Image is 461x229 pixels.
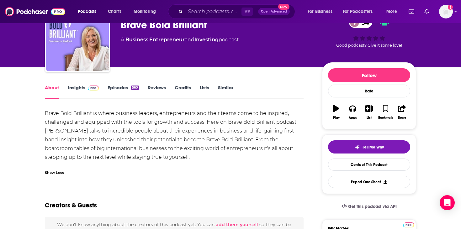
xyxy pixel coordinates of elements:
[175,85,191,99] a: Credits
[216,222,258,227] button: add them yourself
[174,4,301,19] div: Search podcasts, credits, & more...
[448,5,453,10] svg: Add a profile image
[367,116,372,120] div: List
[398,116,406,120] div: Share
[343,7,373,16] span: For Podcasters
[88,86,99,91] img: Podchaser Pro
[258,8,290,15] button: Open AdvancedNew
[394,101,410,123] button: Share
[148,85,166,99] a: Reviews
[73,7,104,17] button: open menu
[45,109,304,162] div: Brave Bold Brilliant is where business leaders, entrepreneurs and their teams come to be inspired...
[378,116,393,120] div: Bookmark
[336,43,402,48] span: Good podcast? Give it some love!
[108,7,121,16] span: Charts
[386,7,397,16] span: More
[303,7,340,17] button: open menu
[362,145,384,150] span: Tell Me Why
[382,7,405,17] button: open menu
[278,4,289,10] span: New
[185,7,241,17] input: Search podcasts, credits, & more...
[328,85,410,97] div: Rate
[349,116,357,120] div: Apps
[333,116,340,120] div: Play
[348,204,397,209] span: Get this podcast via API
[328,140,410,154] button: tell me why sparkleTell Me Why
[328,176,410,188] button: Export One-Sheet
[439,5,453,18] span: Logged in as AutumnKatie
[361,101,377,123] button: List
[439,5,453,18] button: Show profile menu
[308,7,332,16] span: For Business
[78,7,96,16] span: Podcasts
[377,101,394,123] button: Bookmark
[440,195,455,210] div: Open Intercom Messenger
[185,37,194,43] span: and
[403,221,414,227] a: Pro website
[328,159,410,171] a: Contact This Podcast
[134,7,156,16] span: Monitoring
[355,145,360,150] img: tell me why sparkle
[68,85,99,99] a: InsightsPodchaser Pro
[46,8,109,71] img: Brave Bold Brilliant
[336,199,402,214] a: Get this podcast via API
[129,7,164,17] button: open menu
[403,222,414,227] img: Podchaser Pro
[339,7,382,17] button: open menu
[108,85,139,99] a: Episodes560
[149,37,185,43] a: Entrepreneur
[121,36,239,44] div: A podcast
[261,10,287,13] span: Open Advanced
[241,8,253,16] span: ⌘ K
[131,86,139,90] div: 560
[5,6,65,18] img: Podchaser - Follow, Share and Rate Podcasts
[45,201,97,209] h2: Creators & Guests
[148,37,149,43] span: ,
[194,37,219,43] a: Investing
[322,13,416,52] div: 34Good podcast? Give it some love!
[218,85,233,99] a: Similar
[328,101,344,123] button: Play
[422,6,432,17] a: Show notifications dropdown
[125,37,148,43] a: Business
[344,101,361,123] button: Apps
[45,85,59,99] a: About
[439,5,453,18] img: User Profile
[328,68,410,82] button: Follow
[406,6,417,17] a: Show notifications dropdown
[104,7,125,17] a: Charts
[200,85,209,99] a: Lists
